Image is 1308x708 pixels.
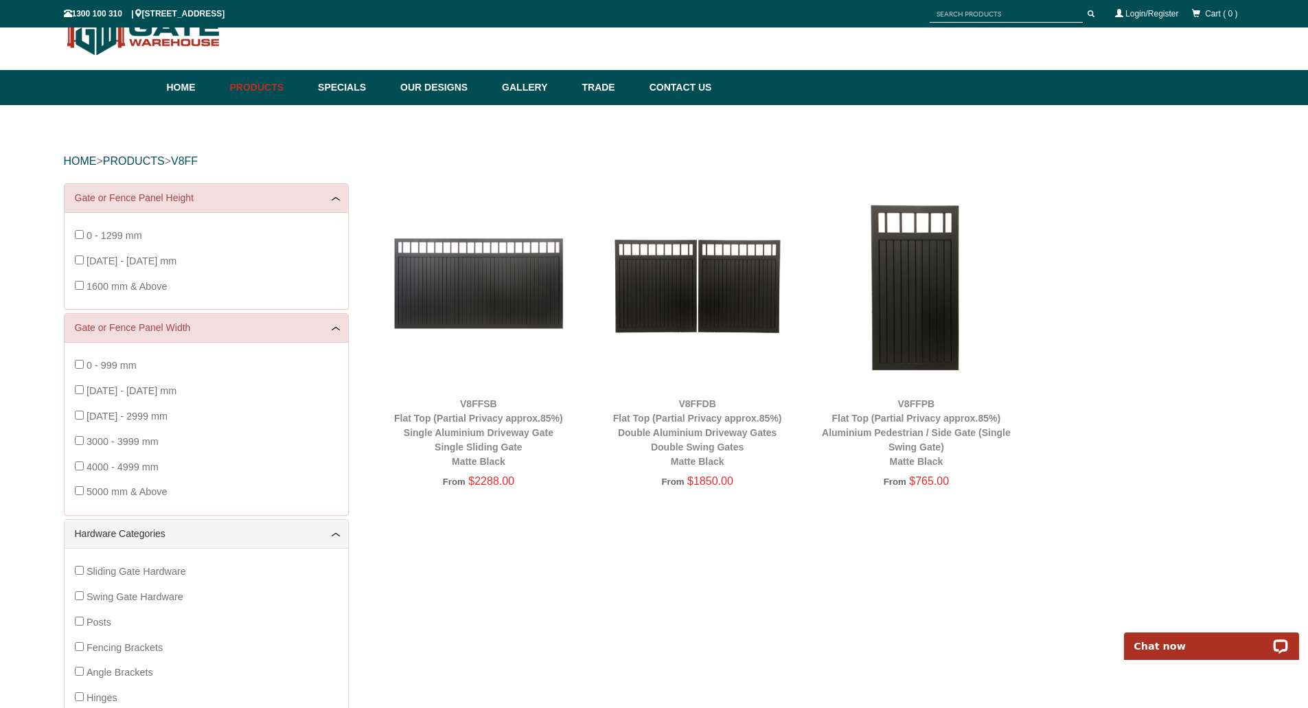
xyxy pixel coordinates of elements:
a: Gate or Fence Panel Height [75,191,338,205]
span: 3000 - 3999 mm [87,436,159,447]
span: [DATE] - [DATE] mm [87,385,176,396]
span: Fencing Brackets [87,642,163,653]
span: Hinges [87,692,117,703]
a: V8FFPBFlat Top (Partial Privacy approx.85%)Aluminium Pedestrian / Side Gate (Single Swing Gate)Ma... [822,398,1011,467]
span: Swing Gate Hardware [87,591,183,602]
span: From [661,477,684,487]
span: Cart ( 0 ) [1205,9,1237,19]
a: V8FFSBFlat Top (Partial Privacy approx.85%)Single Aluminium Driveway GateSingle Sliding GateMatte... [394,398,563,467]
img: V8FFPB - Flat Top (Partial Privacy approx.85%) - Aluminium Pedestrian / Side Gate (Single Swing G... [814,183,1019,389]
iframe: LiveChat chat widget [1115,617,1308,660]
span: 1600 mm & Above [87,281,168,292]
span: 5000 mm & Above [87,486,168,497]
span: Posts [87,617,111,628]
span: $2288.00 [468,475,514,487]
span: 0 - 1299 mm [87,230,142,241]
span: 4000 - 4999 mm [87,461,159,472]
span: From [884,477,906,487]
a: Gallery [495,70,575,105]
span: $765.00 [909,475,949,487]
a: Login/Register [1125,9,1178,19]
input: SEARCH PRODUCTS [930,5,1083,23]
a: Trade [575,70,642,105]
span: [DATE] - [DATE] mm [87,255,176,266]
a: Products [223,70,312,105]
a: Gate or Fence Panel Width [75,321,338,335]
img: V8FFSB - Flat Top (Partial Privacy approx.85%) - Single Aluminium Driveway Gate - Single Sliding ... [376,183,582,389]
a: HOME [64,155,97,167]
div: > > [64,139,1245,183]
a: Hardware Categories [75,527,338,541]
span: 1300 100 310 | [STREET_ADDRESS] [64,9,225,19]
a: Contact Us [643,70,712,105]
a: Specials [311,70,393,105]
a: v8ff [171,155,198,167]
img: V8FFDB - Flat Top (Partial Privacy approx.85%) - Double Aluminium Driveway Gates - Double Swing G... [595,183,800,389]
span: Angle Brackets [87,667,153,678]
span: [DATE] - 2999 mm [87,411,168,422]
span: Sliding Gate Hardware [87,566,186,577]
a: Home [167,70,223,105]
span: $1850.00 [687,475,733,487]
a: PRODUCTS [103,155,165,167]
span: 0 - 999 mm [87,360,137,371]
span: From [443,477,466,487]
a: Our Designs [393,70,495,105]
a: V8FFDBFlat Top (Partial Privacy approx.85%)Double Aluminium Driveway GatesDouble Swing GatesMatte... [613,398,782,467]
